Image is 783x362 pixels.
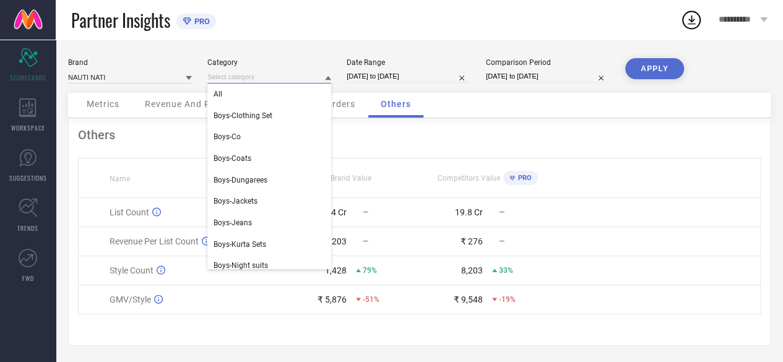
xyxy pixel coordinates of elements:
[214,90,222,98] span: All
[207,191,331,212] div: Boys-Jackets
[87,99,119,109] span: Metrics
[214,176,267,184] span: Boys-Dungarees
[461,236,483,246] div: ₹ 276
[214,261,268,270] span: Boys-Night suits
[110,265,154,275] span: Style Count
[207,148,331,169] div: Boys-Coats
[110,295,151,304] span: GMV/Style
[347,58,470,67] div: Date Range
[363,266,377,275] span: 79%
[347,70,470,83] input: Select date range
[214,111,272,120] span: Boys-Clothing Set
[324,236,347,246] div: ₹ 203
[207,105,331,126] div: Boys-Clothing Set
[499,208,504,217] span: —
[515,174,532,182] span: PRO
[438,174,500,183] span: Competitors Value
[486,70,610,83] input: Select comparison period
[214,197,257,205] span: Boys-Jackets
[110,207,149,217] span: List Count
[363,208,368,217] span: —
[625,58,684,79] button: APPLY
[78,127,761,142] div: Others
[207,255,331,276] div: Boys-Night suits
[207,126,331,147] div: Boys-Co
[331,174,371,183] span: Brand Value
[363,295,379,304] span: -51%
[461,265,483,275] div: 8,203
[110,236,199,246] span: Revenue Per List Count
[10,73,46,82] span: SCORECARDS
[214,132,241,141] span: Boys-Co
[207,71,331,84] input: Select category
[207,170,331,191] div: Boys-Dungarees
[191,17,210,26] span: PRO
[207,84,331,105] div: All
[454,295,483,304] div: ₹ 9,548
[145,99,235,109] span: Revenue And Pricing
[17,223,38,233] span: TRENDS
[499,266,513,275] span: 33%
[319,207,347,217] div: 3.74 Cr
[486,58,610,67] div: Comparison Period
[207,234,331,255] div: Boys-Kurta Sets
[214,218,252,227] span: Boys-Jeans
[11,123,45,132] span: WORKSPACE
[318,295,347,304] div: ₹ 5,876
[71,7,170,33] span: Partner Insights
[381,99,411,109] span: Others
[680,9,703,31] div: Open download list
[499,295,516,304] span: -19%
[214,240,266,249] span: Boys-Kurta Sets
[455,207,483,217] div: 19.8 Cr
[9,173,47,183] span: SUGGESTIONS
[499,237,504,246] span: —
[214,154,251,163] span: Boys-Coats
[22,274,34,283] span: FWD
[325,265,347,275] div: 1,428
[110,175,130,183] span: Name
[207,212,331,233] div: Boys-Jeans
[207,58,331,67] div: Category
[363,237,368,246] span: —
[68,58,192,67] div: Brand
